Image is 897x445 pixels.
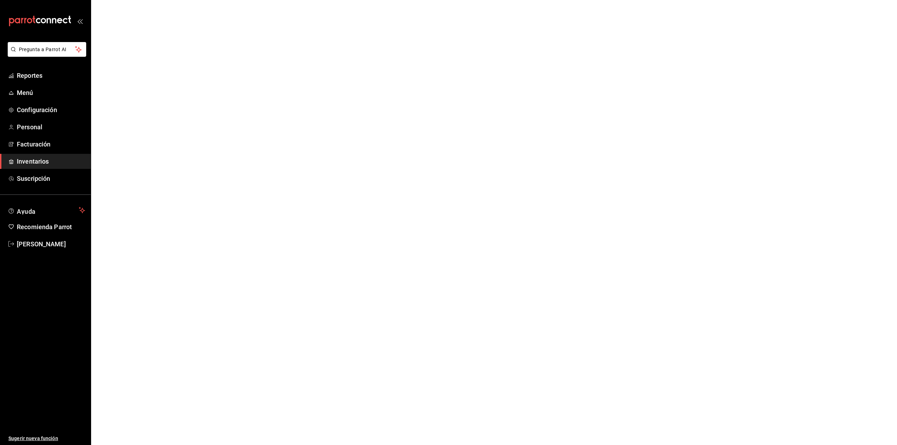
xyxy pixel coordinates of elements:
[17,222,85,232] span: Recomienda Parrot
[17,174,85,183] span: Suscripción
[8,42,86,57] button: Pregunta a Parrot AI
[77,18,83,24] button: open_drawer_menu
[17,88,85,97] span: Menú
[17,239,85,249] span: [PERSON_NAME]
[8,435,85,442] span: Sugerir nueva función
[5,51,86,58] a: Pregunta a Parrot AI
[17,157,85,166] span: Inventarios
[17,71,85,80] span: Reportes
[19,46,75,53] span: Pregunta a Parrot AI
[17,139,85,149] span: Facturación
[17,105,85,115] span: Configuración
[17,122,85,132] span: Personal
[17,206,76,214] span: Ayuda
